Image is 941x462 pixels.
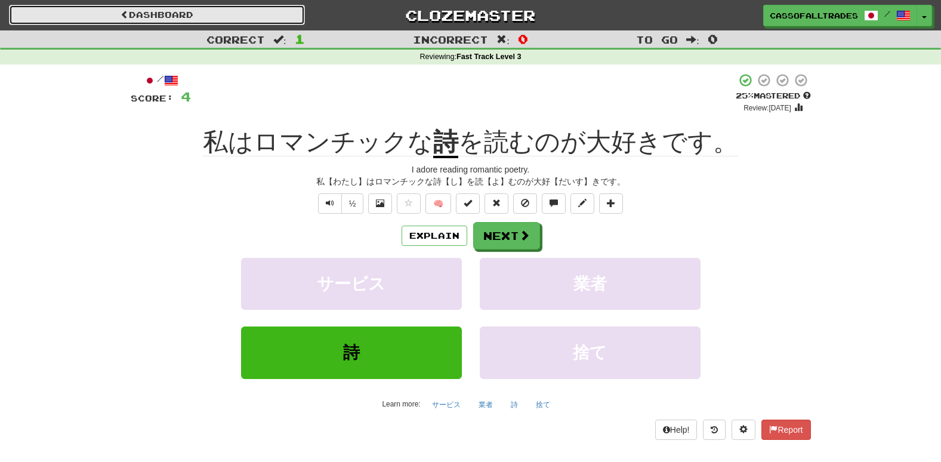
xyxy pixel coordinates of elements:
button: Next [473,222,540,250]
a: Cassofalltrades / [763,5,917,26]
div: Mastered [736,91,811,101]
button: Reset to 0% Mastered (alt+r) [485,193,508,214]
button: Explain [402,226,467,246]
button: Edit sentence (alt+d) [570,193,594,214]
button: 捨て [529,396,557,414]
button: 業者 [472,396,499,414]
span: : [496,35,510,45]
span: 4 [181,89,191,104]
button: Play sentence audio (ctl+space) [318,193,342,214]
span: 0 [708,32,718,46]
button: Help! [655,420,698,440]
div: Text-to-speech controls [316,193,364,214]
span: Incorrect [413,33,488,45]
div: 私【わたし】はロマンチックな詩【し】を読【よ】むのが大好【だいす】きです。 [131,175,811,187]
span: 業者 [573,275,607,293]
a: Dashboard [9,5,305,25]
u: 詩 [433,128,458,158]
button: 🧠 [425,193,451,214]
span: 0 [518,32,528,46]
span: を読むのが大好きです。 [458,128,738,156]
span: / [884,10,890,18]
button: サービス [425,396,467,414]
small: Review: [DATE] [743,104,791,112]
small: Learn more: [382,400,420,408]
button: Add to collection (alt+a) [599,193,623,214]
span: To go [636,33,678,45]
strong: Fast Track Level 3 [456,53,522,61]
div: I adore reading romantic poetry. [131,164,811,175]
span: 1 [295,32,305,46]
button: Round history (alt+y) [703,420,726,440]
a: Clozemaster [323,5,619,26]
span: 私はロマンチックな [203,128,433,156]
button: 業者 [480,258,701,310]
button: Ignore sentence (alt+i) [513,193,537,214]
span: : [273,35,286,45]
span: : [686,35,699,45]
span: 詩 [343,343,360,362]
span: サービス [317,275,385,293]
button: Discuss sentence (alt+u) [542,193,566,214]
span: Score: [131,93,174,103]
button: サービス [241,258,462,310]
button: 詩 [504,396,525,414]
button: Show image (alt+x) [368,193,392,214]
span: 25 % [736,91,754,100]
button: Favorite sentence (alt+f) [397,193,421,214]
button: 捨て [480,327,701,378]
span: 捨て [573,343,607,362]
button: ½ [341,193,364,214]
button: Report [761,420,810,440]
button: Set this sentence to 100% Mastered (alt+m) [456,193,480,214]
div: / [131,73,191,88]
span: Cassofalltrades [770,10,858,21]
span: Correct [206,33,265,45]
button: 詩 [241,327,462,378]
